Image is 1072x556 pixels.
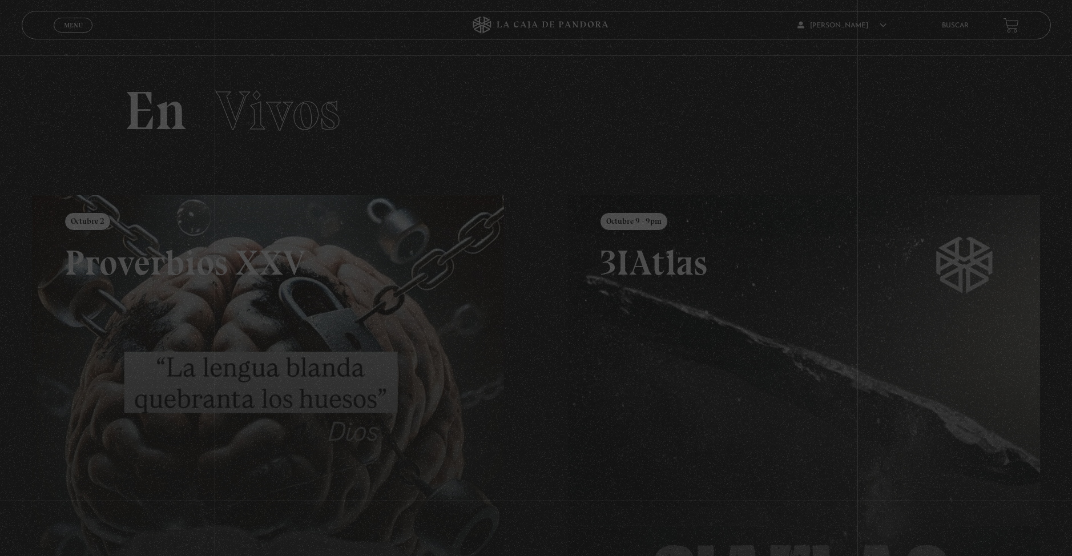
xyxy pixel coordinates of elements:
h2: En [124,84,948,138]
span: Menu [63,22,82,29]
a: Buscar [942,22,969,29]
a: View your shopping cart [1003,18,1018,33]
span: Vivos [216,78,340,143]
span: Cerrar [60,31,87,39]
span: [PERSON_NAME] [797,22,886,29]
